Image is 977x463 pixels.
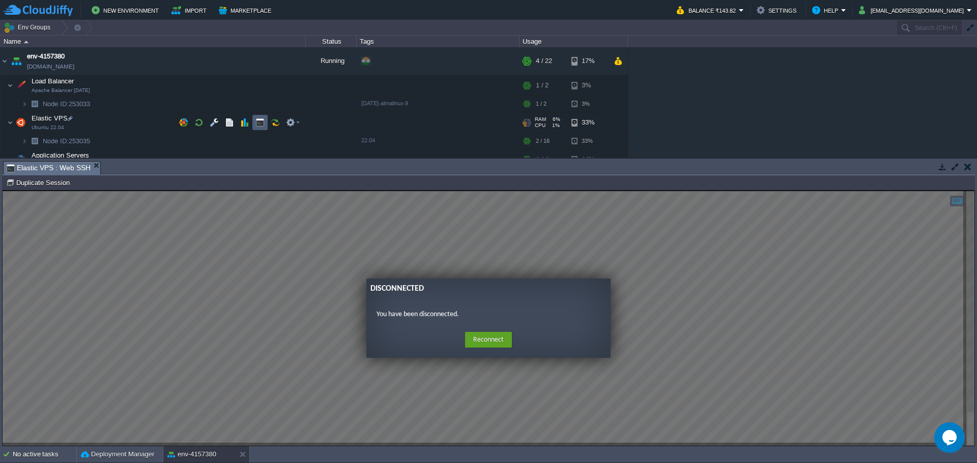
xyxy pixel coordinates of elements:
[21,96,27,112] img: AMDAwAAAACH5BAEAAAAALAAAAAABAAEAAAICRAEAOw==
[7,162,91,174] span: Elastic VPS : Web SSH
[21,133,27,149] img: AMDAwAAAACH5BAEAAAAALAAAAAABAAEAAAICRAEAOw==
[535,116,546,122] span: RAM
[27,61,74,72] a: [DOMAIN_NAME]
[4,4,73,17] img: CloudJiffy
[167,449,216,459] button: env-4157380
[3,191,974,446] iframe: To enrich screen reader interactions, please activate Accessibility in Grammarly extension settings
[812,4,841,16] button: Help
[536,149,549,170] div: 1 / 4
[9,47,23,75] img: AMDAwAAAACH5BAEAAAAALAAAAAABAAEAAAICRAEAOw==
[14,149,28,170] img: AMDAwAAAACH5BAEAAAAALAAAAAABAAEAAAICRAEAOw==
[92,4,162,16] button: New Environment
[43,100,69,108] span: Node ID:
[571,96,605,112] div: 3%
[550,122,560,129] span: 1%
[306,47,357,75] div: Running
[43,137,69,145] span: Node ID:
[31,77,75,85] a: Load BalancerApache Balancer [DATE]
[306,36,356,47] div: Status
[42,137,92,145] span: 253035
[859,4,967,16] button: [EMAIL_ADDRESS][DOMAIN_NAME]
[1,47,9,75] img: AMDAwAAAACH5BAEAAAAALAAAAAABAAEAAAICRAEAOw==
[571,47,605,75] div: 17%
[31,151,91,160] span: Application Servers
[32,125,64,131] span: Ubuntu 22.04
[6,178,73,187] button: Duplicate Session
[32,87,90,94] span: Apache Balancer [DATE]
[571,133,605,149] div: 33%
[42,100,92,108] a: Node ID:253033
[677,4,739,16] button: Balance ₹143.82
[31,77,75,85] span: Load Balancer
[42,137,92,145] a: Node ID:253035
[536,47,552,75] div: 4 / 22
[536,96,547,112] div: 1 / 2
[361,137,375,143] span: 22.04
[1,36,305,47] div: Name
[171,4,210,16] button: Import
[520,36,627,47] div: Usage
[27,133,42,149] img: AMDAwAAAACH5BAEAAAAALAAAAAABAAEAAAICRAEAOw==
[536,133,550,149] div: 2 / 16
[357,36,519,47] div: Tags
[550,116,560,122] span: 6%
[13,446,76,462] div: No active tasks
[7,149,13,170] img: AMDAwAAAACH5BAEAAAAALAAAAAABAAEAAAICRAEAOw==
[571,112,605,133] div: 33%
[571,149,605,170] div: 14%
[31,114,69,122] a: Elastic VPSUbuntu 22.04
[31,114,69,122] span: Elastic VPS
[14,112,28,133] img: AMDAwAAAACH5BAEAAAAALAAAAAABAAEAAAICRAEAOw==
[24,41,28,43] img: AMDAwAAAACH5BAEAAAAALAAAAAABAAEAAAICRAEAOw==
[536,75,549,96] div: 1 / 2
[535,122,545,129] span: CPU
[757,4,799,16] button: Settings
[31,151,91,159] a: Application Servers
[934,422,967,453] iframe: chat widget
[14,75,28,96] img: AMDAwAAAACH5BAEAAAAALAAAAAABAAEAAAICRAEAOw==
[81,449,154,459] button: Deployment Manager
[219,4,274,16] button: Marketplace
[4,20,54,35] button: Env Groups
[27,51,65,61] a: env-4157380
[7,112,13,133] img: AMDAwAAAACH5BAEAAAAALAAAAAABAAEAAAICRAEAOw==
[571,75,605,96] div: 3%
[7,75,13,96] img: AMDAwAAAACH5BAEAAAAALAAAAAABAAEAAAICRAEAOw==
[27,96,42,112] img: AMDAwAAAACH5BAEAAAAALAAAAAABAAEAAAICRAEAOw==
[42,100,92,108] span: 253033
[361,100,408,106] span: [DATE]-almalinux-9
